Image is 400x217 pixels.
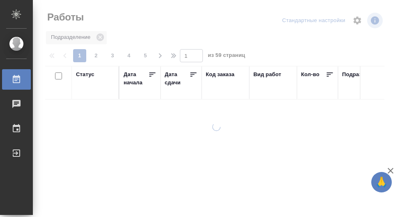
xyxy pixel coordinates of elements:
[375,174,389,191] span: 🙏
[124,70,148,87] div: Дата начала
[165,70,189,87] div: Дата сдачи
[206,70,234,79] div: Код заказа
[76,70,94,79] div: Статус
[371,172,392,192] button: 🙏
[342,70,384,79] div: Подразделение
[301,70,320,79] div: Кол-во
[253,70,281,79] div: Вид работ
